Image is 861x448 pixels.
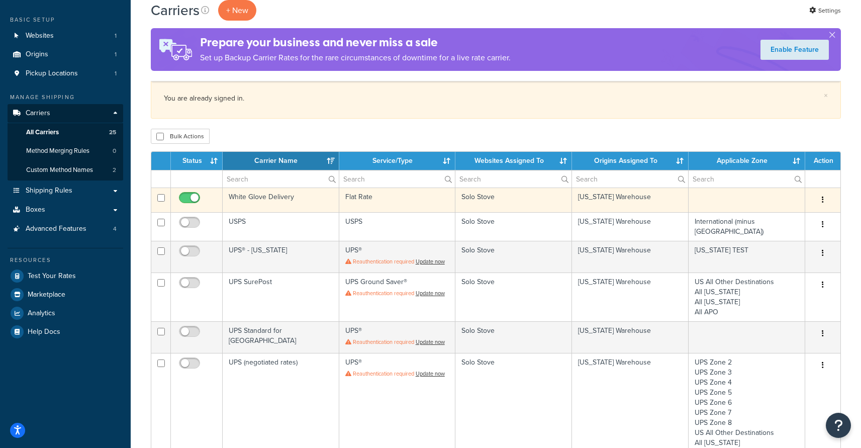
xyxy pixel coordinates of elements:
[572,188,689,212] td: [US_STATE] Warehouse
[171,152,223,170] th: Status: activate to sort column ascending
[26,166,93,174] span: Custom Method Names
[8,182,123,200] a: Shipping Rules
[689,241,805,273] td: [US_STATE] TEST
[26,128,59,137] span: All Carriers
[26,50,48,59] span: Origins
[8,304,123,322] a: Analytics
[115,50,117,59] span: 1
[8,64,123,83] a: Pickup Locations 1
[8,104,123,181] li: Carriers
[8,45,123,64] a: Origins 1
[28,309,55,318] span: Analytics
[115,69,117,78] span: 1
[455,321,572,353] td: Solo Stove
[8,142,123,160] li: Method Merging Rules
[572,321,689,353] td: [US_STATE] Warehouse
[26,109,50,118] span: Carriers
[339,188,456,212] td: Flat Rate
[8,201,123,219] a: Boxes
[223,170,339,188] input: Search
[353,338,414,346] span: Reauthentication required
[8,123,123,142] a: All Carriers 25
[572,212,689,241] td: [US_STATE] Warehouse
[8,142,123,160] a: Method Merging Rules 0
[455,273,572,321] td: Solo Stove
[416,370,445,378] a: Update now
[223,321,339,353] td: UPS Standard for [GEOGRAPHIC_DATA]
[824,92,828,100] a: ×
[26,32,54,40] span: Websites
[28,291,65,299] span: Marketplace
[353,257,414,265] span: Reauthentication required
[339,273,456,321] td: UPS Ground Saver®
[455,170,571,188] input: Search
[339,241,456,273] td: UPS®
[8,220,123,238] li: Advanced Features
[8,93,123,102] div: Manage Shipping
[223,152,339,170] th: Carrier Name: activate to sort column ascending
[8,123,123,142] li: All Carriers
[416,338,445,346] a: Update now
[28,272,76,281] span: Test Your Rates
[8,27,123,45] li: Websites
[760,40,829,60] a: Enable Feature
[8,267,123,285] a: Test Your Rates
[200,51,511,65] p: Set up Backup Carrier Rates for the rare circumstances of downtime for a live rate carrier.
[223,212,339,241] td: USPS
[223,188,339,212] td: White Glove Delivery
[826,413,851,438] button: Open Resource Center
[151,129,210,144] button: Bulk Actions
[8,220,123,238] a: Advanced Features 4
[689,212,805,241] td: International (minus [GEOGRAPHIC_DATA])
[109,128,116,137] span: 25
[416,289,445,297] a: Update now
[572,241,689,273] td: [US_STATE] Warehouse
[455,152,572,170] th: Websites Assigned To: activate to sort column ascending
[339,152,456,170] th: Service/Type: activate to sort column ascending
[164,92,828,106] div: You are already signed in.
[689,170,805,188] input: Search
[26,206,45,214] span: Boxes
[416,257,445,265] a: Update now
[689,152,805,170] th: Applicable Zone: activate to sort column ascending
[26,187,72,195] span: Shipping Rules
[455,212,572,241] td: Solo Stove
[689,273,805,321] td: US All Other Destinations All [US_STATE] All [US_STATE] All APO
[353,289,414,297] span: Reauthentication required
[455,241,572,273] td: Solo Stove
[8,286,123,304] a: Marketplace
[26,69,78,78] span: Pickup Locations
[113,166,116,174] span: 2
[572,152,689,170] th: Origins Assigned To: activate to sort column ascending
[8,104,123,123] a: Carriers
[113,225,117,233] span: 4
[200,34,511,51] h4: Prepare your business and never miss a sale
[223,241,339,273] td: UPS® - [US_STATE]
[151,1,200,20] h1: Carriers
[151,28,200,71] img: ad-rules-rateshop-fe6ec290ccb7230408bd80ed9643f0289d75e0ffd9eb532fc0e269fcd187b520.png
[8,323,123,341] a: Help Docs
[28,328,60,336] span: Help Docs
[113,147,116,155] span: 0
[339,170,455,188] input: Search
[8,161,123,180] a: Custom Method Names 2
[339,321,456,353] td: UPS®
[805,152,840,170] th: Action
[115,32,117,40] span: 1
[572,273,689,321] td: [US_STATE] Warehouse
[8,256,123,264] div: Resources
[353,370,414,378] span: Reauthentication required
[809,4,841,18] a: Settings
[223,273,339,321] td: UPS SurePost
[8,64,123,83] li: Pickup Locations
[8,27,123,45] a: Websites 1
[8,161,123,180] li: Custom Method Names
[8,45,123,64] li: Origins
[26,147,89,155] span: Method Merging Rules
